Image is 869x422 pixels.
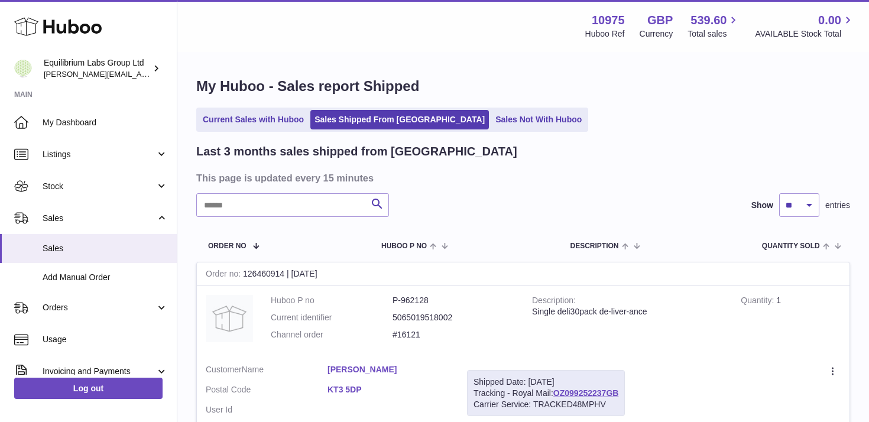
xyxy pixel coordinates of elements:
span: Add Manual Order [43,272,168,283]
dt: Postal Code [206,384,328,398]
label: Show [751,200,773,211]
span: Total sales [688,28,740,40]
dd: P-962128 [393,295,514,306]
h1: My Huboo - Sales report Shipped [196,77,850,96]
span: entries [825,200,850,211]
span: Sales [43,243,168,254]
div: Currency [640,28,673,40]
div: Shipped Date: [DATE] [474,376,618,388]
td: 1 [732,286,849,355]
span: AVAILABLE Stock Total [755,28,855,40]
span: Usage [43,334,168,345]
dt: Current identifier [271,312,393,323]
dd: 5065019518002 [393,312,514,323]
strong: 10975 [592,12,625,28]
a: Sales Shipped From [GEOGRAPHIC_DATA] [310,110,489,129]
span: [PERSON_NAME][EMAIL_ADDRESS][DOMAIN_NAME] [44,69,237,79]
span: Invoicing and Payments [43,366,155,377]
a: [PERSON_NAME] [328,364,449,375]
img: no-photo.jpg [206,295,253,342]
span: 0.00 [818,12,841,28]
h2: Last 3 months sales shipped from [GEOGRAPHIC_DATA] [196,144,517,160]
span: Description [570,242,618,250]
span: 539.60 [690,12,727,28]
strong: GBP [647,12,673,28]
span: Quantity Sold [762,242,820,250]
div: Single deli30pack de-liver-ance [532,306,723,317]
img: h.woodrow@theliverclinic.com [14,60,32,77]
dt: Huboo P no [271,295,393,306]
strong: Order no [206,269,243,281]
div: Tracking - Royal Mail: [467,370,625,417]
span: Huboo P no [381,242,427,250]
div: 126460914 | [DATE] [197,262,849,286]
a: 0.00 AVAILABLE Stock Total [755,12,855,40]
h3: This page is updated every 15 minutes [196,171,847,184]
div: Equilibrium Labs Group Ltd [44,57,150,80]
strong: Description [532,296,576,308]
span: Orders [43,302,155,313]
span: Listings [43,149,155,160]
a: 539.60 Total sales [688,12,740,40]
a: Log out [14,378,163,399]
span: Sales [43,213,155,224]
dt: User Id [206,404,328,415]
dt: Name [206,364,328,378]
span: My Dashboard [43,117,168,128]
span: Order No [208,242,247,250]
dd: #16121 [393,329,514,340]
a: KT3 5DP [328,384,449,395]
strong: Quantity [741,296,776,308]
div: Carrier Service: TRACKED48MPHV [474,399,618,410]
span: Stock [43,181,155,192]
div: Huboo Ref [585,28,625,40]
a: Sales Not With Huboo [491,110,586,129]
a: Current Sales with Huboo [199,110,308,129]
span: Customer [206,365,242,374]
a: OZ099252237GB [553,388,619,398]
dt: Channel order [271,329,393,340]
